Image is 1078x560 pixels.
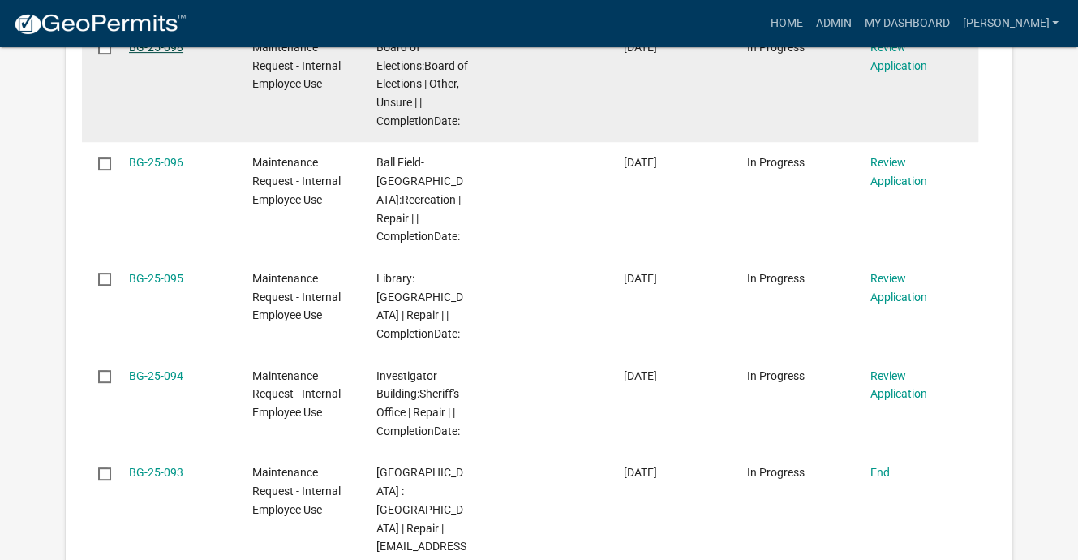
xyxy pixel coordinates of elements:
[129,369,183,382] a: BG-25-094
[252,369,341,420] span: Maintenance Request - Internal Employee Use
[809,8,857,39] a: Admin
[376,272,463,340] span: Library:Madison County Library | Repair | | CompletionDate:
[747,272,805,285] span: In Progress
[763,8,809,39] a: Home
[624,41,657,54] span: 09/09/2025
[747,156,805,169] span: In Progress
[747,369,805,382] span: In Progress
[624,272,657,285] span: 09/07/2025
[747,41,805,54] span: In Progress
[376,369,460,437] span: Investigator Building:Sheriff's Office | Repair | | CompletionDate:
[870,156,927,187] a: Review Application
[129,41,183,54] a: BG-25-098
[624,466,657,479] span: 09/05/2025
[252,41,341,91] span: Maintenance Request - Internal Employee Use
[376,156,463,243] span: Ball Field-Diamond Hill:Recreation | Repair | | CompletionDate:
[870,466,890,479] a: End
[252,156,341,206] span: Maintenance Request - Internal Employee Use
[129,272,183,285] a: BG-25-095
[870,369,927,401] a: Review Application
[624,156,657,169] span: 09/08/2025
[870,272,927,304] a: Review Application
[129,466,183,479] a: BG-25-093
[747,466,805,479] span: In Progress
[129,156,183,169] a: BG-25-096
[376,41,468,127] span: Board of Elections:Board of Elections | Other, Unsure | | CompletionDate:
[624,369,657,382] span: 09/05/2025
[252,272,341,322] span: Maintenance Request - Internal Employee Use
[956,8,1065,39] a: [PERSON_NAME]
[857,8,956,39] a: My Dashboard
[252,466,341,516] span: Maintenance Request - Internal Employee Use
